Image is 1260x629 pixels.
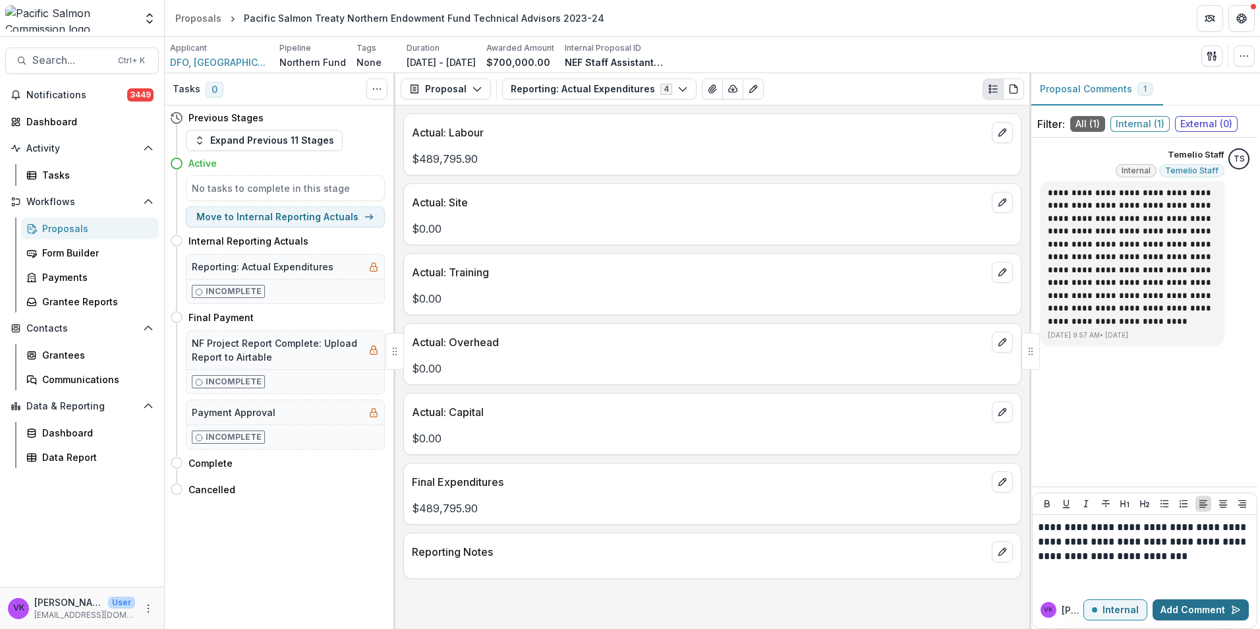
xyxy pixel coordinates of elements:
[401,78,491,100] button: Proposal
[42,246,148,260] div: Form Builder
[1003,78,1024,100] button: PDF view
[1078,496,1094,512] button: Italicize
[26,323,138,334] span: Contacts
[992,192,1013,213] button: edit
[1215,496,1231,512] button: Align Center
[21,266,159,288] a: Payments
[13,604,24,613] div: Victor Keong
[412,361,1013,376] p: $0.00
[992,122,1013,143] button: edit
[192,260,333,274] h5: Reporting: Actual Expenditures
[188,111,264,125] h4: Previous Stages
[26,196,138,208] span: Workflows
[26,115,148,129] div: Dashboard
[992,471,1013,493] button: edit
[34,609,135,621] p: [EMAIL_ADDRESS][DOMAIN_NAME]
[1197,5,1223,32] button: Partners
[1117,496,1133,512] button: Heading 1
[5,111,159,133] a: Dashboard
[170,9,610,28] nav: breadcrumb
[244,11,604,25] div: Pacific Salmon Treaty Northern Endowment Fund Technical Advisors 2023-24
[1048,330,1217,340] p: [DATE] 9:57 AM • [DATE]
[743,78,764,100] button: Edit as form
[407,42,440,54] p: Duration
[5,396,159,417] button: Open Data & Reporting
[1176,496,1191,512] button: Ordered List
[34,595,103,609] p: [PERSON_NAME]
[366,78,387,100] button: Toggle View Cancelled Tasks
[5,318,159,339] button: Open Contacts
[412,431,1013,446] p: $0.00
[1195,496,1211,512] button: Align Left
[21,291,159,313] a: Grantee Reports
[1037,116,1065,132] p: Filter:
[108,597,135,609] p: User
[5,191,159,212] button: Open Workflows
[486,55,550,69] p: $700,000.00
[279,42,311,54] p: Pipeline
[140,601,156,616] button: More
[1143,84,1147,94] span: 1
[188,483,235,496] h4: Cancelled
[42,222,148,235] div: Proposals
[1102,605,1139,616] p: Internal
[1228,5,1255,32] button: Get Help
[1165,166,1218,175] span: Temelio Staff
[412,291,1013,307] p: $0.00
[170,9,227,28] a: Proposals
[170,42,207,54] p: Applicant
[206,285,262,297] p: Incomplete
[1070,116,1105,132] span: All ( 1 )
[21,446,159,468] a: Data Report
[42,295,148,309] div: Grantee Reports
[206,431,262,443] p: Incomplete
[42,348,148,362] div: Grantees
[1039,496,1055,512] button: Bold
[1153,599,1249,620] button: Add Comment
[188,311,254,324] h4: Final Payment
[357,42,376,54] p: Tags
[192,336,363,364] h5: NF Project Report Complete: Upload Report to Airtable
[1058,496,1074,512] button: Underline
[412,404,987,420] p: Actual: Capital
[1029,73,1163,105] button: Proposal Comments
[1044,607,1053,613] div: Victor Keong
[1122,166,1151,175] span: Internal
[42,426,148,440] div: Dashboard
[412,544,987,560] p: Reporting Notes
[26,143,138,154] span: Activity
[1137,496,1153,512] button: Heading 2
[188,456,233,470] h4: Complete
[42,168,148,182] div: Tasks
[21,164,159,186] a: Tasks
[412,500,1013,516] p: $489,795.90
[186,206,385,227] button: Move to Internal Reporting Actuals
[42,450,148,464] div: Data Report
[412,474,987,490] p: Final Expenditures
[412,151,1013,167] p: $489,795.90
[5,5,135,32] img: Pacific Salmon Commission logo
[279,55,346,69] p: Northern Fund
[170,55,269,69] a: DFO, [GEOGRAPHIC_DATA]
[206,376,262,388] p: Incomplete
[206,82,223,98] span: 0
[992,262,1013,283] button: edit
[5,84,159,105] button: Notifications3449
[26,401,138,412] span: Data & Reporting
[1168,148,1224,162] p: Temelio Staff
[1234,155,1245,164] div: Temelio Staff
[32,54,110,67] span: Search...
[26,90,127,101] span: Notifications
[983,78,1004,100] button: Plaintext view
[186,130,343,151] button: Expand Previous 11 Stages
[992,332,1013,353] button: edit
[115,53,148,68] div: Ctrl + K
[412,264,987,280] p: Actual: Training
[412,195,987,210] p: Actual: Site
[407,55,476,69] p: [DATE] - [DATE]
[992,402,1013,423] button: edit
[502,78,697,100] button: Reporting: Actual Expenditures4
[140,5,159,32] button: Open entity switcher
[188,156,217,170] h4: Active
[175,11,221,25] div: Proposals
